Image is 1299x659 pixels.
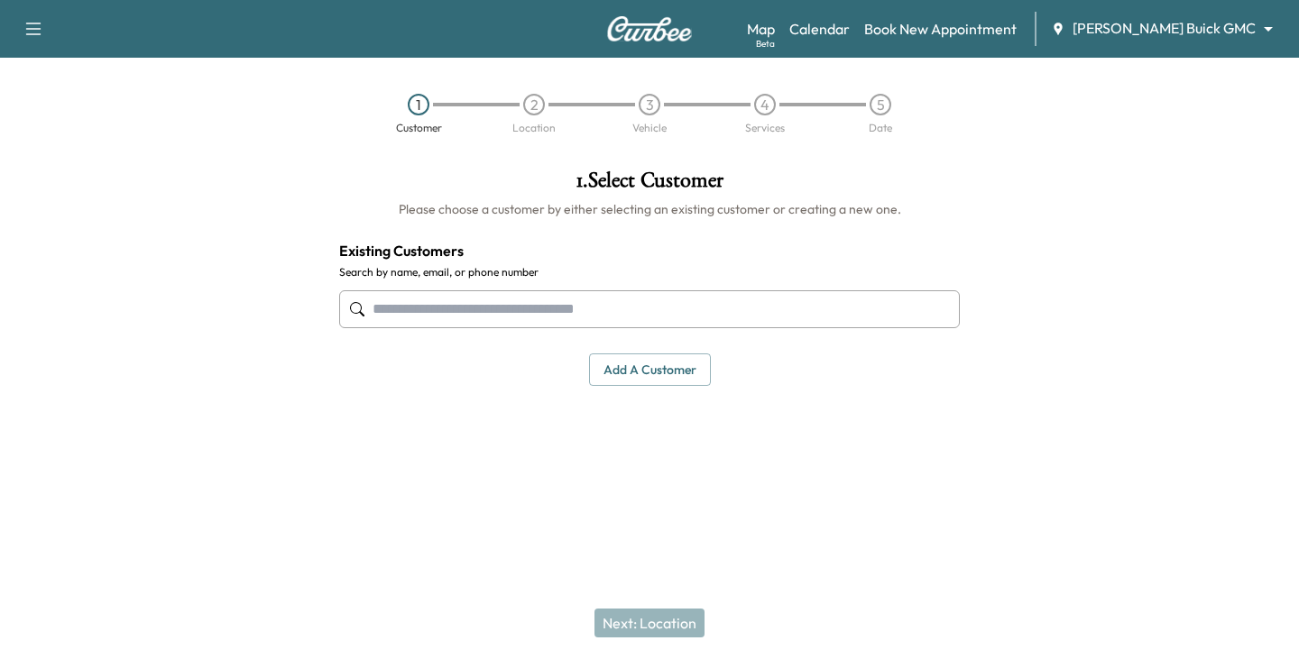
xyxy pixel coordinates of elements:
div: Vehicle [632,123,667,133]
div: 1 [408,94,429,115]
div: Location [512,123,556,133]
div: 3 [639,94,660,115]
span: [PERSON_NAME] Buick GMC [1073,18,1256,39]
h4: Existing Customers [339,240,960,261]
button: Add a customer [589,353,711,387]
div: 4 [754,94,776,115]
div: Beta [756,37,775,50]
h1: 1 . Select Customer [339,169,960,200]
div: Customer [396,123,442,133]
div: Services [745,123,785,133]
img: Curbee Logo [606,16,693,41]
div: 5 [870,94,891,115]
a: MapBeta [747,18,775,40]
a: Calendar [789,18,850,40]
label: Search by name, email, or phone number [339,265,960,279]
a: Book New Appointment [864,18,1017,40]
h6: Please choose a customer by either selecting an existing customer or creating a new one. [339,200,960,218]
div: Date [869,123,892,133]
div: 2 [523,94,545,115]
